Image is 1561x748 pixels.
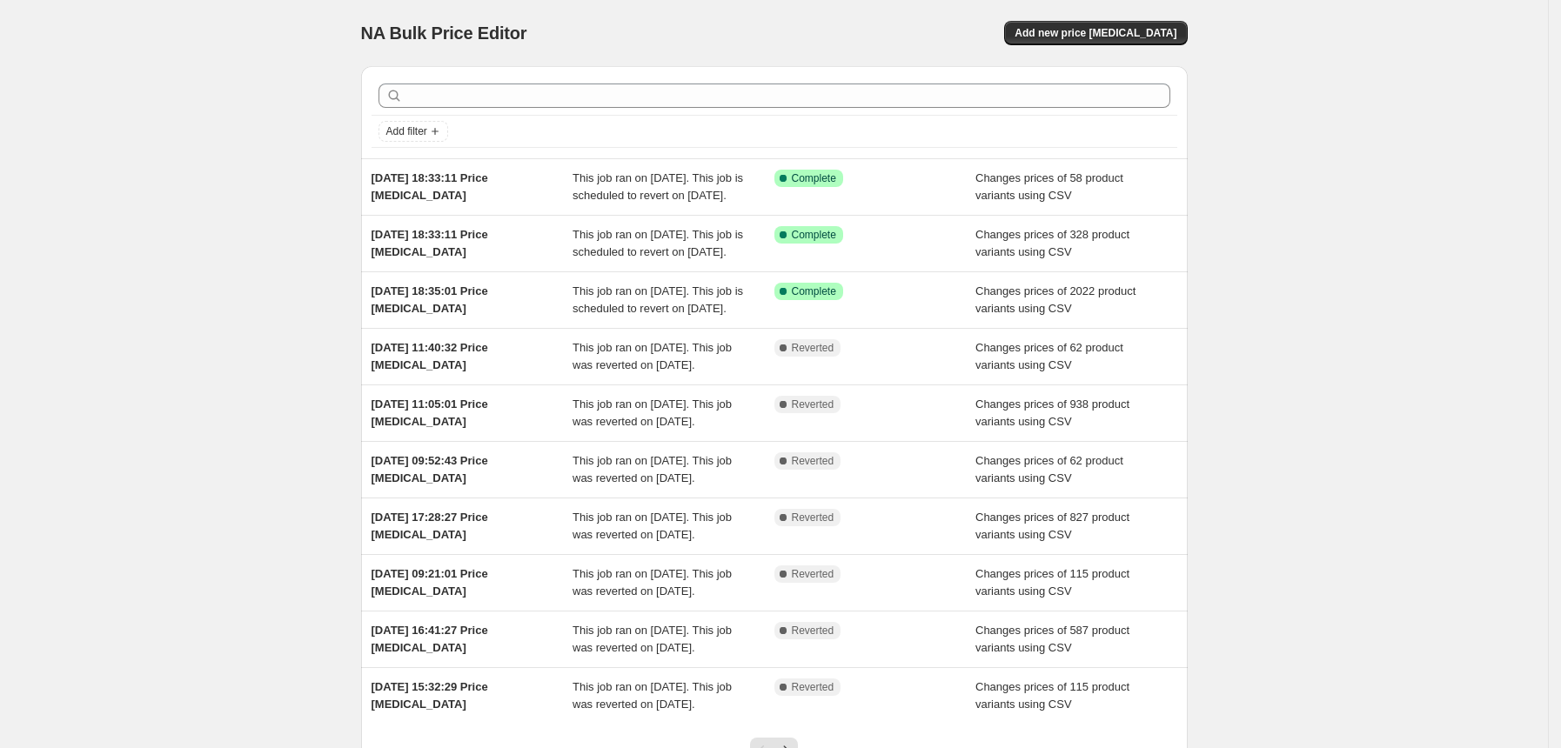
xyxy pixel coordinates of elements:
[372,567,488,598] span: [DATE] 09:21:01 Price [MEDICAL_DATA]
[792,341,834,355] span: Reverted
[372,680,488,711] span: [DATE] 15:32:29 Price [MEDICAL_DATA]
[573,171,743,202] span: This job ran on [DATE]. This job is scheduled to revert on [DATE].
[792,284,836,298] span: Complete
[386,124,427,138] span: Add filter
[792,454,834,468] span: Reverted
[573,567,732,598] span: This job ran on [DATE]. This job was reverted on [DATE].
[372,228,488,258] span: [DATE] 18:33:11 Price [MEDICAL_DATA]
[573,624,732,654] span: This job ran on [DATE]. This job was reverted on [DATE].
[573,454,732,484] span: This job ran on [DATE]. This job was reverted on [DATE].
[975,284,1136,315] span: Changes prices of 2022 product variants using CSV
[573,228,743,258] span: This job ran on [DATE]. This job is scheduled to revert on [DATE].
[372,454,488,484] span: [DATE] 09:52:43 Price [MEDICAL_DATA]
[573,341,732,371] span: This job ran on [DATE]. This job was reverted on [DATE].
[792,397,834,411] span: Reverted
[792,624,834,638] span: Reverted
[573,511,732,541] span: This job ran on [DATE]. This job was reverted on [DATE].
[975,341,1123,371] span: Changes prices of 62 product variants using CSV
[792,511,834,524] span: Reverted
[792,567,834,581] span: Reverted
[792,228,836,242] span: Complete
[372,397,488,428] span: [DATE] 11:05:01 Price [MEDICAL_DATA]
[1004,21,1187,45] button: Add new price [MEDICAL_DATA]
[1015,26,1176,40] span: Add new price [MEDICAL_DATA]
[975,397,1129,428] span: Changes prices of 938 product variants using CSV
[975,454,1123,484] span: Changes prices of 62 product variants using CSV
[573,680,732,711] span: This job ran on [DATE]. This job was reverted on [DATE].
[573,284,743,315] span: This job ran on [DATE]. This job is scheduled to revert on [DATE].
[792,171,836,185] span: Complete
[372,624,488,654] span: [DATE] 16:41:27 Price [MEDICAL_DATA]
[372,341,488,371] span: [DATE] 11:40:32 Price [MEDICAL_DATA]
[975,567,1129,598] span: Changes prices of 115 product variants using CSV
[372,284,488,315] span: [DATE] 18:35:01 Price [MEDICAL_DATA]
[372,511,488,541] span: [DATE] 17:28:27 Price [MEDICAL_DATA]
[792,680,834,694] span: Reverted
[975,680,1129,711] span: Changes prices of 115 product variants using CSV
[379,121,448,142] button: Add filter
[975,171,1123,202] span: Changes prices of 58 product variants using CSV
[573,397,732,428] span: This job ran on [DATE]. This job was reverted on [DATE].
[372,171,488,202] span: [DATE] 18:33:11 Price [MEDICAL_DATA]
[975,228,1129,258] span: Changes prices of 328 product variants using CSV
[975,511,1129,541] span: Changes prices of 827 product variants using CSV
[975,624,1129,654] span: Changes prices of 587 product variants using CSV
[361,23,527,43] span: NA Bulk Price Editor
